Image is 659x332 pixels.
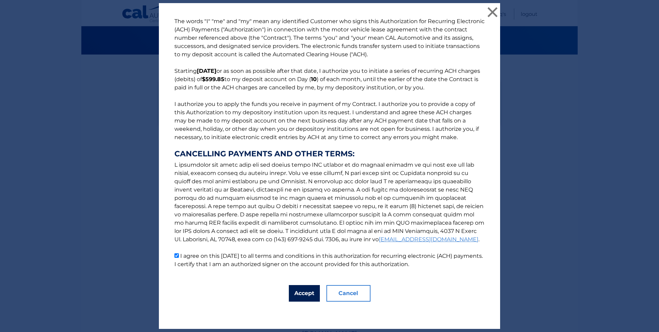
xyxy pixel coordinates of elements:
[486,5,499,19] button: ×
[202,76,224,82] b: $599.85
[289,285,320,302] button: Accept
[174,253,483,267] label: I agree on this [DATE] to all terms and conditions in this authorization for recurring electronic...
[174,150,485,158] strong: CANCELLING PAYMENTS AND OTHER TERMS:
[326,285,371,302] button: Cancel
[197,68,216,74] b: [DATE]
[168,17,491,268] p: The words "I" "me" and "my" mean any identified Customer who signs this Authorization for Recurri...
[311,76,317,82] b: 10
[379,236,478,243] a: [EMAIL_ADDRESS][DOMAIN_NAME]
